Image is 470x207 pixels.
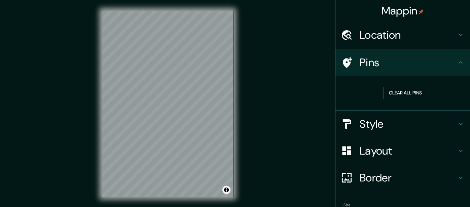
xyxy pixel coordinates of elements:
[360,56,457,69] h4: Pins
[360,171,457,184] h4: Border
[384,87,427,99] button: Clear all pins
[382,4,424,17] h4: Mappin
[335,111,470,137] div: Style
[335,22,470,48] div: Location
[419,9,424,14] img: pin-icon.png
[360,28,457,42] h4: Location
[360,144,457,158] h4: Layout
[360,117,457,131] h4: Style
[335,164,470,191] div: Border
[335,49,470,76] div: Pins
[102,11,234,197] canvas: Map
[335,137,470,164] div: Layout
[222,186,230,194] button: Toggle attribution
